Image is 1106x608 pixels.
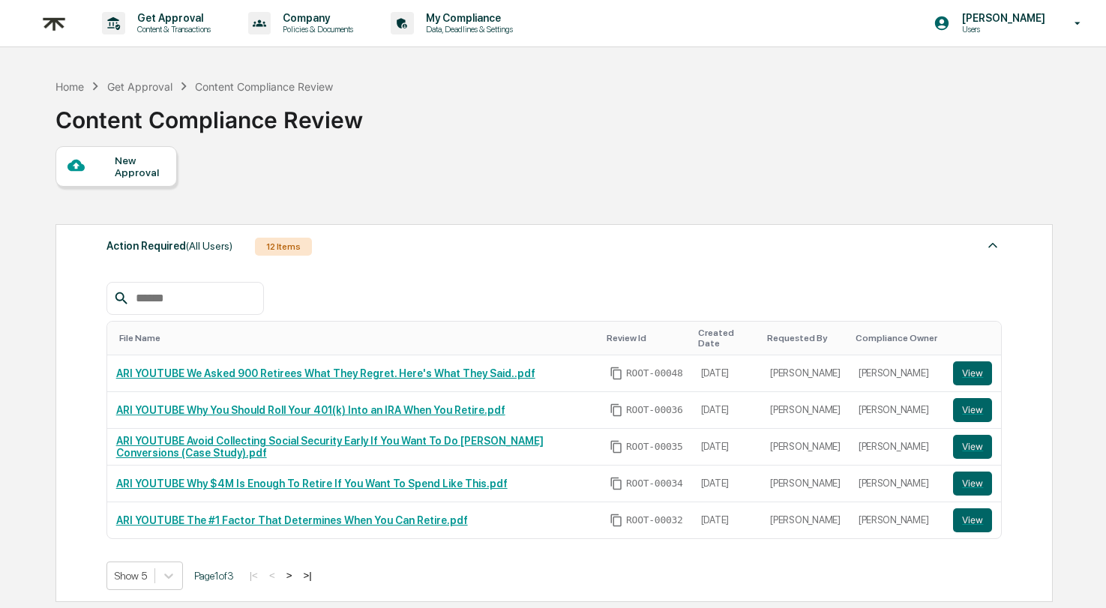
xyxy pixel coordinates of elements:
a: ARI YOUTUBE Why $4M Is Enough To Retire If You Want To Spend Like This.pdf [116,478,508,490]
a: ARI YOUTUBE Why You Should Roll Your 401(k) Into an IRA When You Retire.pdf [116,404,505,416]
td: [PERSON_NAME] [761,466,850,502]
td: [PERSON_NAME] [761,392,850,429]
iframe: Open customer support [1058,559,1099,599]
div: Toggle SortBy [698,328,755,349]
span: ROOT-00032 [626,514,683,526]
span: ROOT-00034 [626,478,683,490]
span: Copy Id [610,514,623,527]
img: logo [36,5,72,42]
div: Toggle SortBy [119,333,595,343]
td: [DATE] [692,429,761,466]
div: Toggle SortBy [767,333,844,343]
td: [PERSON_NAME] [850,392,945,429]
a: ARI YOUTUBE Avoid Collecting Social Security Early If You Want To Do [PERSON_NAME] Conversions (C... [116,435,544,459]
div: Toggle SortBy [856,333,939,343]
div: New Approval [115,154,165,178]
span: ROOT-00048 [626,367,683,379]
td: [DATE] [692,392,761,429]
p: [PERSON_NAME] [950,12,1053,24]
span: Copy Id [610,403,623,417]
button: >| [298,569,316,582]
td: [PERSON_NAME] [850,466,945,502]
td: [DATE] [692,466,761,502]
div: Content Compliance Review [55,94,363,133]
span: Page 1 of 3 [194,570,234,582]
div: Toggle SortBy [956,333,995,343]
td: [PERSON_NAME] [761,355,850,392]
span: (All Users) [186,240,232,252]
td: [DATE] [692,355,761,392]
span: ROOT-00035 [626,441,683,453]
button: < [265,569,280,582]
div: Toggle SortBy [607,333,686,343]
button: |< [245,569,262,582]
button: > [282,569,297,582]
p: Content & Transactions [125,24,218,34]
span: Copy Id [610,367,623,380]
span: ROOT-00036 [626,404,683,416]
p: Data, Deadlines & Settings [414,24,520,34]
div: Get Approval [107,80,172,93]
a: ARI YOUTUBE We Asked 900 Retirees What They Regret. Here's What They Said..pdf [116,367,535,379]
p: Policies & Documents [271,24,361,34]
div: Home [55,80,84,93]
button: View [953,435,992,459]
p: Users [950,24,1053,34]
button: View [953,361,992,385]
td: [PERSON_NAME] [850,355,945,392]
td: [PERSON_NAME] [761,502,850,538]
img: caret [984,236,1002,254]
td: [PERSON_NAME] [761,429,850,466]
button: View [953,508,992,532]
div: Action Required [106,236,232,256]
div: Content Compliance Review [195,80,333,93]
td: [PERSON_NAME] [850,429,945,466]
button: View [953,472,992,496]
a: ARI YOUTUBE The #1 Factor That Determines When You Can Retire.pdf [116,514,468,526]
p: Company [271,12,361,24]
td: [PERSON_NAME] [850,502,945,538]
p: Get Approval [125,12,218,24]
span: Copy Id [610,477,623,490]
div: 12 Items [255,238,312,256]
span: Copy Id [610,440,623,454]
button: View [953,398,992,422]
p: My Compliance [414,12,520,24]
td: [DATE] [692,502,761,538]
